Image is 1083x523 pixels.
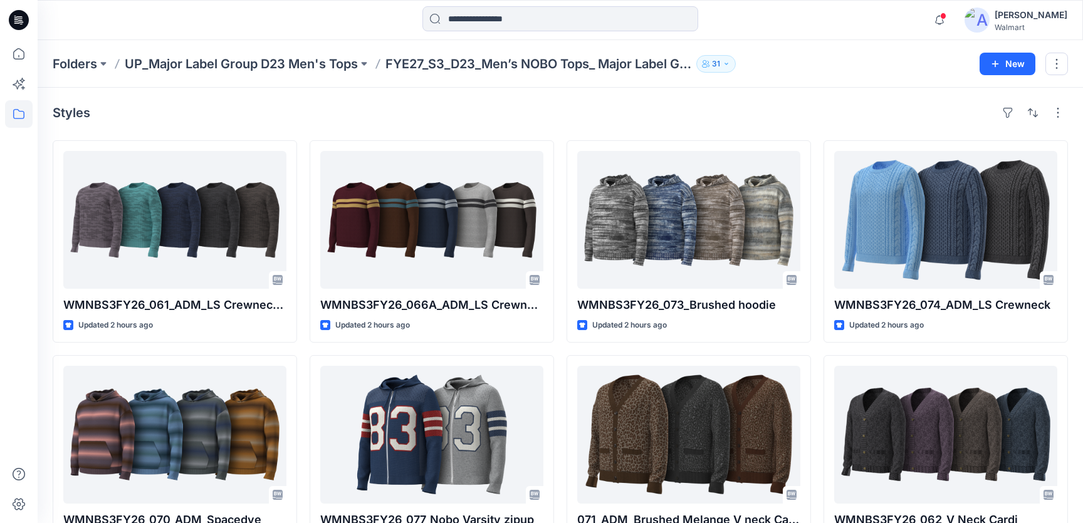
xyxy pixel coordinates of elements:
h4: Styles [53,105,90,120]
a: 071_ADM_Brushed Melange V neck Cardi [577,366,800,504]
p: Updated 2 hours ago [335,319,410,332]
p: WMNBS3FY26_066A_ADM_LS Crewneck copy [320,296,543,314]
p: Updated 2 hours ago [78,319,153,332]
a: WMNBS3FY26_074_ADM_LS Crewneck [834,151,1057,289]
p: WMNBS3FY26_061_ADM_LS Crewneck copy [63,296,286,314]
p: WMNBS3FY26_074_ADM_LS Crewneck [834,296,1057,314]
a: WMNBS3FY26_077_Nobo Varsity zipup [320,366,543,504]
img: avatar [965,8,990,33]
a: WMNBS3FY26_062_V Neck Cardi [834,366,1057,504]
p: WMNBS3FY26_073_Brushed hoodie [577,296,800,314]
a: Folders [53,55,97,73]
div: Walmart [995,23,1067,32]
div: [PERSON_NAME] [995,8,1067,23]
p: Updated 2 hours ago [592,319,667,332]
a: WMNBS3FY26_066A_ADM_LS Crewneck copy [320,151,543,289]
button: 31 [696,55,736,73]
a: WMNBS3FY26_073_Brushed hoodie [577,151,800,289]
a: UP_Major Label Group D23 Men's Tops [125,55,358,73]
p: 31 [712,57,720,71]
p: FYE27_S3_D23_Men’s NOBO Tops_ Major Label Group [385,55,691,73]
a: WMNBS3FY26_061_ADM_LS Crewneck copy [63,151,286,289]
p: Updated 2 hours ago [849,319,924,332]
button: New [980,53,1035,75]
a: WMNBS3FY26_070_ADM_Spacedye [63,366,286,504]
